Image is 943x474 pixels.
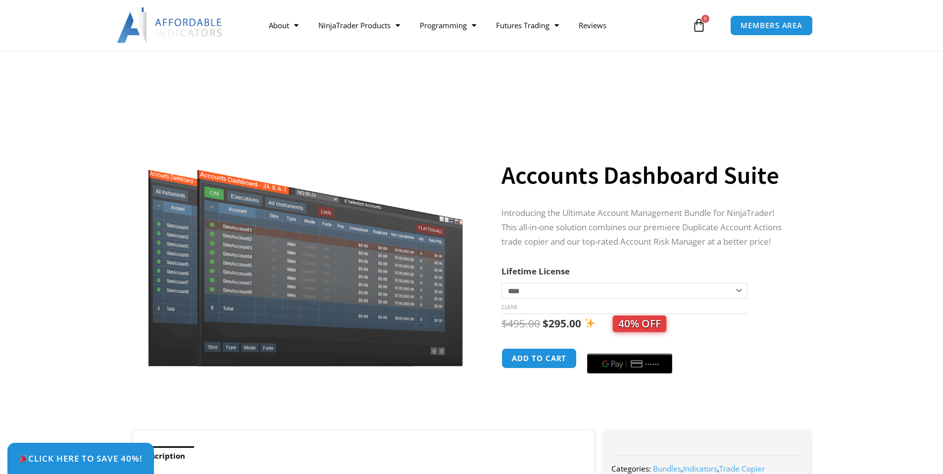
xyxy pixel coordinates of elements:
span: $ [501,316,507,330]
a: Clear options [501,304,517,311]
span: Click Here to save 40%! [19,454,143,463]
a: NinjaTrader Products [308,14,410,37]
a: Reviews [569,14,616,37]
button: Buy with GPay [587,354,672,373]
img: Screenshot 2024-08-26 155710eeeee [147,112,465,367]
a: About [259,14,308,37]
span: 0 [701,15,709,23]
label: Lifetime License [501,265,570,277]
span: $ [543,316,548,330]
button: Add to cart [501,348,577,369]
a: Programming [410,14,486,37]
a: MEMBERS AREA [730,15,813,36]
a: 🎉Click Here to save 40%! [7,443,154,474]
text: •••••• [646,361,661,368]
img: ✨ [585,318,595,328]
span: 40% OFF [613,316,666,332]
bdi: 495.00 [501,316,540,330]
a: Futures Trading [486,14,569,37]
iframe: Secure payment input frame [585,347,674,348]
bdi: 295.00 [543,316,581,330]
p: Introducing the Ultimate Account Management Bundle for NinjaTrader! This all-in-one solution comb... [501,206,791,249]
img: 🎉 [19,454,28,463]
h1: Accounts Dashboard Suite [501,158,791,193]
img: LogoAI | Affordable Indicators – NinjaTrader [117,7,223,43]
a: 0 [677,11,721,40]
span: MEMBERS AREA [741,22,802,29]
nav: Menu [259,14,690,37]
